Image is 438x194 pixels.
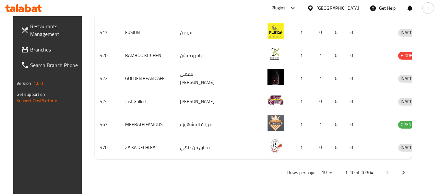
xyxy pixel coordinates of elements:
[330,21,345,44] td: 0
[120,21,175,44] td: FUSION
[17,90,46,98] span: Get support on:
[267,138,284,154] img: ZAIKA DELHI KA
[291,113,314,136] td: 1
[291,44,314,67] td: 1
[95,21,120,44] td: 417
[398,98,420,105] span: INACTIVE
[291,136,314,159] td: 1
[120,67,175,90] td: GOLDEN BEAN CAFE
[267,46,284,62] img: BAMBOO KITCHEN
[330,44,345,67] td: 0
[120,136,175,159] td: ZAIKA DELHI KA
[291,67,314,90] td: 1
[314,21,330,44] td: 0
[175,21,230,44] td: فيوجن
[291,21,314,44] td: 1
[319,168,335,177] div: Rows per page:
[271,4,286,12] div: Plugins
[95,113,120,136] td: 467
[95,67,120,90] td: 422
[314,136,330,159] td: 0
[175,67,230,90] td: مقهى [PERSON_NAME]
[291,90,314,113] td: 1
[345,90,361,113] td: 0
[120,44,175,67] td: BAMBOO KITCHEN
[330,90,345,113] td: 0
[398,52,418,60] div: HIDDEN
[345,44,361,67] td: 0
[330,113,345,136] td: 0
[396,165,411,180] button: Next page
[95,44,120,67] td: 420
[398,29,420,36] span: INACTIVE
[330,136,345,159] td: 0
[267,69,284,85] img: GOLDEN BEAN CAFE
[398,52,418,59] span: HIDDEN
[287,169,316,177] p: Rows per page:
[17,97,58,105] a: Support.OpsPlatform
[30,46,81,53] span: Branches
[17,79,32,87] span: Version:
[398,121,414,128] span: OPEN
[30,22,81,38] span: Restaurants Management
[345,169,373,177] p: 1-10 of 10304
[345,136,361,159] td: 0
[267,92,284,108] img: Just Grilled
[16,57,87,73] a: Search Branch Phone
[316,5,359,12] div: [GEOGRAPHIC_DATA]
[398,75,420,83] div: INACTIVE
[95,90,120,113] td: 424
[267,23,284,39] img: FUSION
[428,5,429,12] span: l
[345,21,361,44] td: 0
[398,75,420,82] span: INACTIVE
[16,42,87,57] a: Branches
[398,98,420,106] div: INACTIVE
[16,18,87,42] a: Restaurants Management
[175,136,230,159] td: مذاق من دلهي
[120,113,175,136] td: MEERATH FAMOUS
[33,79,43,87] span: 1.0.0
[175,44,230,67] td: بامبو كتشن
[314,67,330,90] td: 1
[398,144,420,151] span: INACTIVE
[95,136,120,159] td: 470
[175,113,230,136] td: ميرات المشهورة
[345,113,361,136] td: 0
[314,113,330,136] td: 1
[30,61,81,69] span: Search Branch Phone
[314,44,330,67] td: 1
[345,67,361,90] td: 0
[267,115,284,131] img: MEERATH FAMOUS
[330,67,345,90] td: 0
[314,90,330,113] td: 0
[175,90,230,113] td: [PERSON_NAME]
[120,90,175,113] td: Just Grilled
[398,29,420,37] div: INACTIVE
